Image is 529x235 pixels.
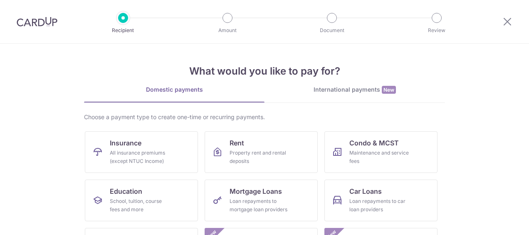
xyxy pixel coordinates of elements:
p: Document [301,26,363,35]
a: Condo & MCSTMaintenance and service fees [324,131,438,173]
a: Car LoansLoan repayments to car loan providers [324,180,438,221]
span: Insurance [110,138,141,148]
div: Choose a payment type to create one-time or recurring payments. [84,113,445,121]
a: EducationSchool, tuition, course fees and more [85,180,198,221]
div: School, tuition, course fees and more [110,197,170,214]
span: Mortgage Loans [230,186,282,196]
span: New [382,86,396,94]
div: Property rent and rental deposits [230,149,289,165]
span: Rent [230,138,244,148]
h4: What would you like to pay for? [84,64,445,79]
div: Maintenance and service fees [349,149,409,165]
p: Amount [197,26,258,35]
a: RentProperty rent and rental deposits [205,131,318,173]
a: InsuranceAll insurance premiums (except NTUC Income) [85,131,198,173]
a: Mortgage LoansLoan repayments to mortgage loan providers [205,180,318,221]
span: Car Loans [349,186,382,196]
div: Domestic payments [84,85,264,94]
div: International payments [264,85,445,94]
p: Recipient [92,26,154,35]
div: All insurance premiums (except NTUC Income) [110,149,170,165]
p: Review [406,26,467,35]
div: Loan repayments to car loan providers [349,197,409,214]
div: Loan repayments to mortgage loan providers [230,197,289,214]
span: Education [110,186,142,196]
span: Condo & MCST [349,138,399,148]
img: CardUp [17,17,57,27]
